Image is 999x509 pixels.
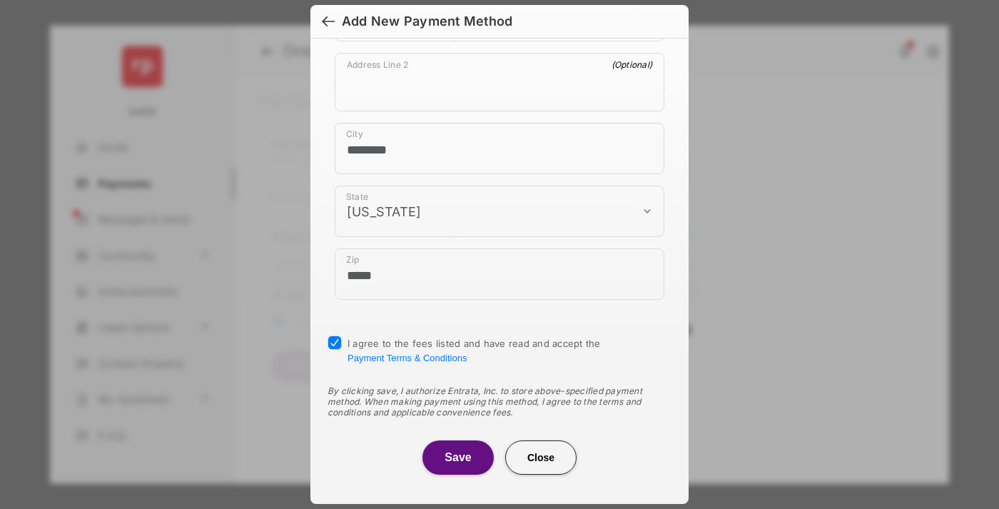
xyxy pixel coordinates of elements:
div: payment_method_screening[postal_addresses][addressLine2] [335,53,664,111]
div: Add New Payment Method [342,14,512,29]
div: By clicking save, I authorize Entrata, Inc. to store above-specified payment method. When making ... [328,385,671,418]
div: payment_method_screening[postal_addresses][administrativeArea] [335,186,664,237]
div: payment_method_screening[postal_addresses][postalCode] [335,248,664,300]
button: Close [505,440,577,475]
span: I agree to the fees listed and have read and accept the [348,338,601,363]
button: I agree to the fees listed and have read and accept the [348,353,467,363]
div: payment_method_screening[postal_addresses][locality] [335,123,664,174]
button: Save [422,440,494,475]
